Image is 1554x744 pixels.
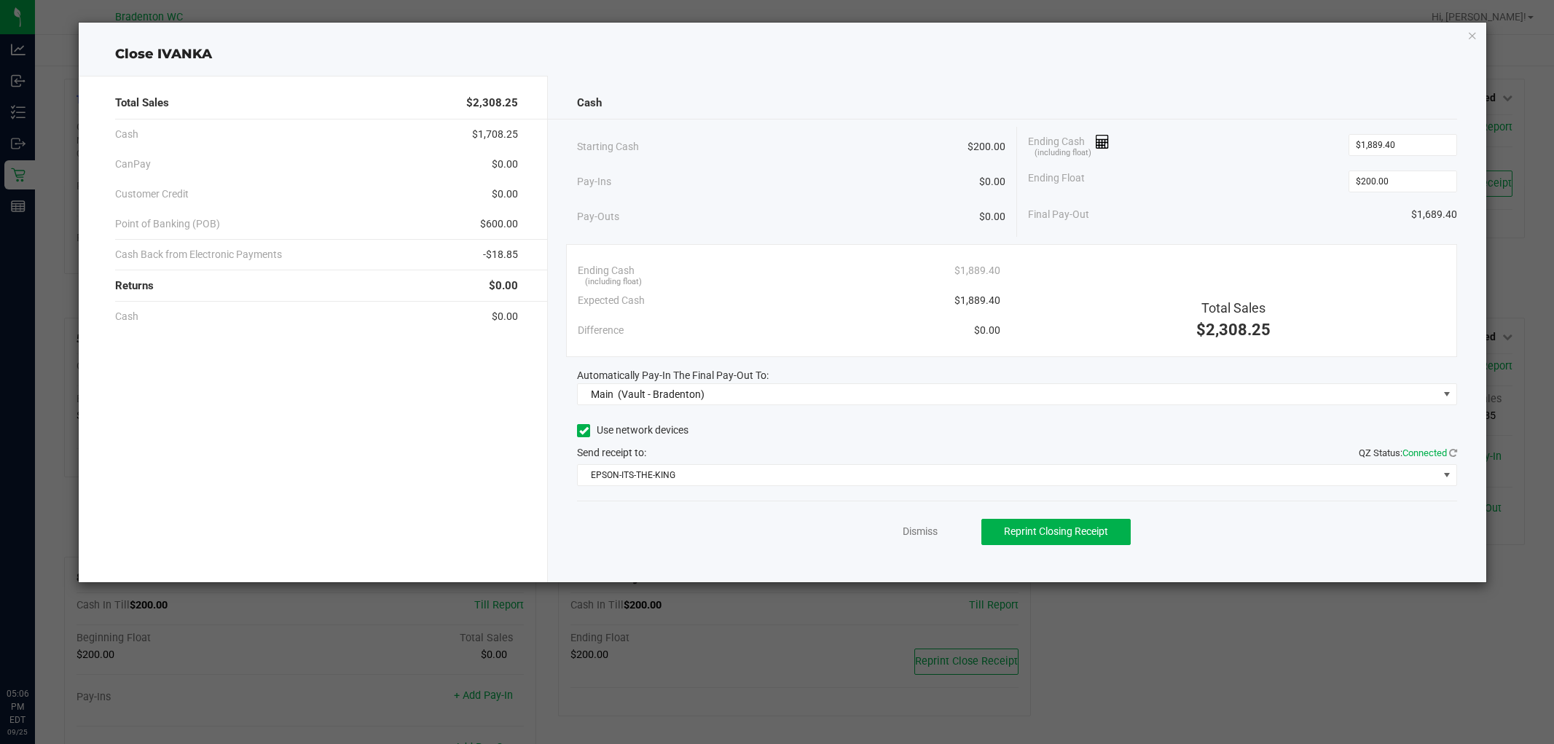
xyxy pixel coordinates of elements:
[954,263,1000,278] span: $1,889.40
[1028,207,1089,222] span: Final Pay-Out
[577,423,688,438] label: Use network devices
[489,278,518,294] span: $0.00
[979,209,1005,224] span: $0.00
[115,95,169,111] span: Total Sales
[577,95,602,111] span: Cash
[974,323,1000,338] span: $0.00
[480,216,518,232] span: $600.00
[578,263,635,278] span: Ending Cash
[1196,321,1271,339] span: $2,308.25
[466,95,518,111] span: $2,308.25
[577,139,639,154] span: Starting Cash
[903,524,938,539] a: Dismiss
[1004,525,1108,537] span: Reprint Closing Receipt
[578,293,645,308] span: Expected Cash
[492,157,518,172] span: $0.00
[492,187,518,202] span: $0.00
[591,388,613,400] span: Main
[968,139,1005,154] span: $200.00
[618,388,705,400] span: (Vault - Bradenton)
[115,157,151,172] span: CanPay
[15,627,58,671] iframe: Resource center
[577,447,646,458] span: Send receipt to:
[115,309,138,324] span: Cash
[577,369,769,381] span: Automatically Pay-In The Final Pay-Out To:
[115,127,138,142] span: Cash
[1028,171,1085,192] span: Ending Float
[577,174,611,189] span: Pay-Ins
[585,276,642,289] span: (including float)
[1411,207,1457,222] span: $1,689.40
[115,187,189,202] span: Customer Credit
[578,323,624,338] span: Difference
[472,127,518,142] span: $1,708.25
[981,519,1131,545] button: Reprint Closing Receipt
[1035,147,1091,160] span: (including float)
[577,209,619,224] span: Pay-Outs
[1028,134,1110,156] span: Ending Cash
[483,247,518,262] span: -$18.85
[115,247,282,262] span: Cash Back from Electronic Payments
[492,309,518,324] span: $0.00
[79,44,1486,64] div: Close IVANKA
[954,293,1000,308] span: $1,889.40
[979,174,1005,189] span: $0.00
[1201,300,1265,316] span: Total Sales
[115,216,220,232] span: Point of Banking (POB)
[1402,447,1447,458] span: Connected
[578,465,1437,485] span: EPSON-ITS-THE-KING
[115,270,518,302] div: Returns
[1359,447,1457,458] span: QZ Status:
